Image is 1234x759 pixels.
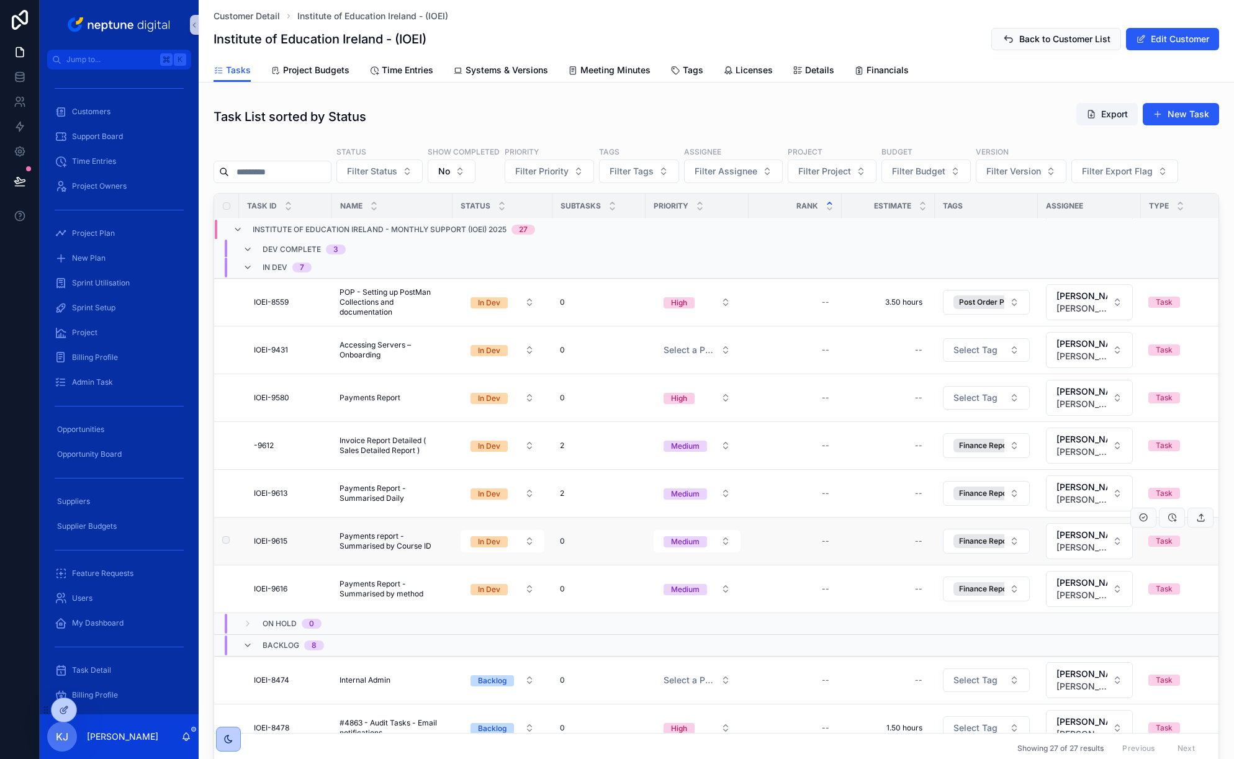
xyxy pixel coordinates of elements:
span: Tasks [226,64,251,76]
span: [PERSON_NAME] [1056,290,1107,302]
span: Task Detail [72,665,111,675]
a: Accessing Servers – Onboarding [340,340,445,360]
button: Select Button [428,159,475,183]
a: Select Button [1045,662,1133,699]
span: [PERSON_NAME][EMAIL_ADDRESS][PERSON_NAME][DOMAIN_NAME] [1056,302,1107,315]
button: Select Button [654,291,741,313]
span: Project Plan [72,228,115,238]
a: Task Detail [47,659,191,681]
a: 0 [560,345,638,355]
a: -- [756,340,834,360]
div: -- [915,441,922,451]
a: -- [756,483,834,503]
a: Select Button [653,338,741,362]
div: Task [1156,344,1173,356]
div: -- [915,584,922,594]
label: Assignee [684,146,721,157]
a: 2 [560,488,638,498]
button: Select Button [1046,428,1133,464]
span: IOEI-8474 [254,675,289,685]
button: Select Button [461,578,544,600]
button: Unselect 174 [953,439,1035,452]
a: Select Button [460,482,545,505]
a: Licenses [723,59,773,84]
span: Payments Report - Summarised Daily [340,483,445,503]
span: Filter Budget [892,165,945,177]
a: Project [47,321,191,344]
button: Select Button [976,159,1066,183]
span: Project [72,328,97,338]
button: Select Button [599,159,679,183]
span: Filter Assignee [695,165,757,177]
div: Medium [671,536,700,547]
span: POP - Setting up PostMan Collections and documentation [340,287,445,317]
a: Customers [47,101,191,123]
span: [PERSON_NAME] [1056,385,1107,398]
a: Billing Profile [47,346,191,369]
span: Suppliers [57,496,90,506]
button: Select Button [943,577,1030,601]
a: 0 [560,393,638,403]
div: In Dev [478,584,500,595]
a: Task [1148,344,1227,356]
a: -- [849,388,927,408]
button: Select Button [654,387,741,409]
a: New Task [1143,103,1219,125]
a: Project Plan [47,222,191,245]
div: -- [822,441,829,451]
span: Finance Reports [959,441,1017,451]
span: Project Owners [72,181,127,191]
span: Institute of Education Ireland - Monthly Support (IOEI) 2025 [253,225,507,235]
span: Users [72,593,92,603]
button: Select Button [788,159,876,183]
span: Select a Priority [664,344,716,356]
a: Select Button [942,480,1030,506]
span: 0 [560,536,565,546]
label: Show Completed [428,146,500,157]
a: IOEI-9580 [254,393,325,403]
a: Select Button [942,528,1030,554]
span: Customers [72,107,110,117]
a: Task [1148,297,1227,308]
a: Meeting Minutes [568,59,651,84]
span: [PERSON_NAME][EMAIL_ADDRESS][PERSON_NAME][DOMAIN_NAME] [1056,589,1107,601]
span: Select Tag [953,674,998,686]
button: Jump to...K [47,50,191,70]
a: Opportunity Board [47,443,191,465]
a: Select Button [1045,284,1133,321]
a: Task [1148,675,1227,686]
a: Select Button [653,386,741,410]
a: Select Button [942,433,1030,459]
button: Unselect 161 [953,295,1058,309]
span: 3.50 hours [854,297,922,307]
span: [PERSON_NAME] [1056,577,1107,589]
label: Status [336,146,366,157]
span: IOEI-9613 [254,488,287,498]
span: Opportunities [57,424,104,434]
button: Select Button [461,291,544,313]
button: Select Button [1071,159,1178,183]
span: 2 [560,488,564,498]
button: Select Button [461,387,544,409]
a: -- [756,531,834,551]
span: Sprint Setup [72,303,115,313]
a: Payments report - Summarised by Course ID [340,531,445,551]
a: 0 [560,584,638,594]
span: Supplier Budgets [57,521,117,531]
a: Select Button [1045,475,1133,512]
div: Task [1156,536,1173,547]
span: Select Tag [953,392,998,404]
a: Task [1148,392,1227,403]
a: Payments Report - Summarised by method [340,579,445,599]
button: Select Button [943,386,1030,410]
button: Select Button [461,482,544,505]
span: Dev Complete [263,245,321,254]
a: Select Button [1045,570,1133,608]
span: Finance Reports [959,584,1017,594]
span: New Plan [72,253,106,263]
div: Task [1156,583,1173,595]
span: Time Entries [382,64,433,76]
a: -- [756,292,834,312]
button: Unselect 174 [953,487,1035,500]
